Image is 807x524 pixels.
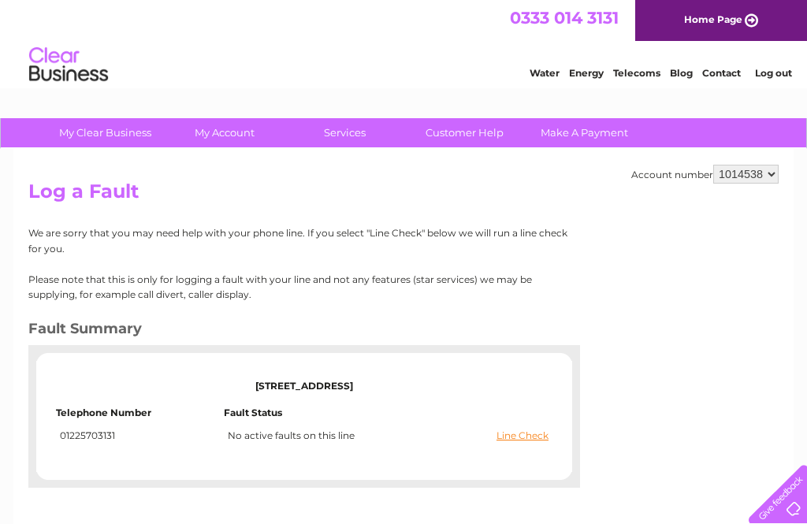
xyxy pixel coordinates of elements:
a: 0333 014 3131 [510,8,619,28]
p: We are sorry that you may need help with your phone line. If you select "Line Check" below we wil... [28,225,568,255]
a: My Clear Business [40,118,170,147]
a: My Account [160,118,290,147]
a: Services [280,118,410,147]
a: Make A Payment [519,118,649,147]
h3: Fault Summary [28,318,568,345]
td: 01225703131 [56,426,224,445]
td: No active faults on this line [224,426,552,445]
a: Telecoms [613,67,660,79]
a: Water [530,67,560,79]
a: Line Check [496,430,549,441]
p: Please note that this is only for logging a fault with your line and not any features (star servi... [28,272,568,302]
a: Customer Help [400,118,530,147]
a: Blog [670,67,693,79]
img: logo.png [28,41,109,89]
td: [STREET_ADDRESS] [56,365,552,407]
a: Log out [755,67,792,79]
td: Fault Status [224,407,552,426]
a: Energy [569,67,604,79]
div: Clear Business is a trading name of Verastar Limited (registered in [GEOGRAPHIC_DATA] No. 3667643... [32,9,777,76]
a: Contact [702,67,741,79]
div: Account number [631,165,779,184]
td: Telephone Number [56,407,224,426]
h2: Log a Fault [28,180,779,210]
